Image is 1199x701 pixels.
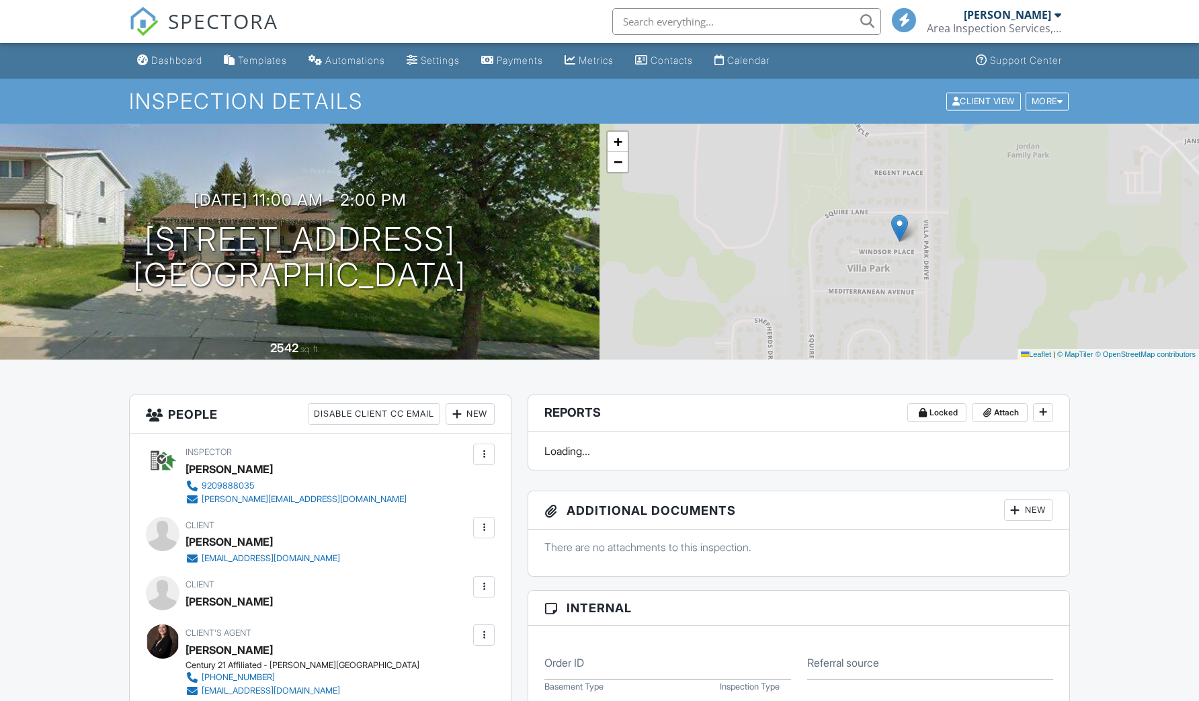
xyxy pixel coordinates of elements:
a: 9209888035 [185,479,407,493]
span: + [614,133,622,150]
a: Dashboard [132,48,208,73]
h3: [DATE] 11:00 am - 2:00 pm [194,191,407,209]
h1: Inspection Details [129,89,1070,113]
div: Disable Client CC Email [308,403,440,425]
label: Basement Type [544,681,604,693]
a: Zoom out [608,152,628,172]
div: Automations [325,54,385,66]
a: Zoom in [608,132,628,152]
div: Settings [421,54,460,66]
h3: Additional Documents [528,491,1069,530]
span: − [614,153,622,170]
a: Metrics [559,48,619,73]
span: SPECTORA [168,7,278,35]
div: New [446,403,495,425]
div: Calendar [727,54,770,66]
div: [PERSON_NAME] [185,532,273,552]
div: New [1004,499,1053,521]
label: Referral source [807,655,879,670]
a: Client View [945,95,1024,106]
div: 9209888035 [202,481,254,491]
img: Marker [891,214,908,242]
div: Support Center [990,54,1062,66]
a: Templates [218,48,292,73]
span: Client's Agent [185,628,251,638]
div: [PERSON_NAME] [185,459,273,479]
span: Client [185,520,214,530]
a: Automations (Basic) [303,48,390,73]
span: Inspector [185,447,232,457]
input: Search everything... [612,8,881,35]
div: [PHONE_NUMBER] [202,672,275,683]
div: [EMAIL_ADDRESS][DOMAIN_NAME] [202,686,340,696]
p: There are no attachments to this inspection. [544,540,1053,554]
div: Client View [946,92,1021,110]
span: sq. ft. [300,344,319,354]
div: [PERSON_NAME] [964,8,1051,22]
a: © MapTiler [1057,350,1093,358]
div: 2542 [270,341,298,355]
h1: [STREET_ADDRESS] [GEOGRAPHIC_DATA] [133,222,466,293]
a: Calendar [709,48,775,73]
span: | [1053,350,1055,358]
div: Area Inspection Services, LLC [927,22,1061,35]
div: More [1026,92,1069,110]
a: [PERSON_NAME][EMAIL_ADDRESS][DOMAIN_NAME] [185,493,407,506]
div: Dashboard [151,54,202,66]
a: Contacts [630,48,698,73]
div: Payments [497,54,543,66]
img: The Best Home Inspection Software - Spectora [129,7,159,36]
div: Century 21 Affiliated - [PERSON_NAME][GEOGRAPHIC_DATA] [185,660,419,671]
div: Metrics [579,54,614,66]
a: Payments [476,48,548,73]
a: [PERSON_NAME] [185,640,273,660]
label: Inspection Type [720,681,780,693]
a: Support Center [970,48,1067,73]
div: [EMAIL_ADDRESS][DOMAIN_NAME] [202,553,340,564]
div: Contacts [651,54,693,66]
a: [EMAIL_ADDRESS][DOMAIN_NAME] [185,552,340,565]
a: Settings [401,48,465,73]
h3: Internal [528,591,1069,626]
div: [PERSON_NAME][EMAIL_ADDRESS][DOMAIN_NAME] [202,494,407,505]
label: Order ID [544,655,584,670]
span: Client [185,579,214,589]
a: © OpenStreetMap contributors [1095,350,1196,358]
h3: People [130,395,511,434]
a: [EMAIL_ADDRESS][DOMAIN_NAME] [185,684,409,698]
a: Leaflet [1021,350,1051,358]
a: SPECTORA [129,18,278,46]
div: [PERSON_NAME] [185,591,273,612]
div: Templates [238,54,287,66]
a: [PHONE_NUMBER] [185,671,409,684]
